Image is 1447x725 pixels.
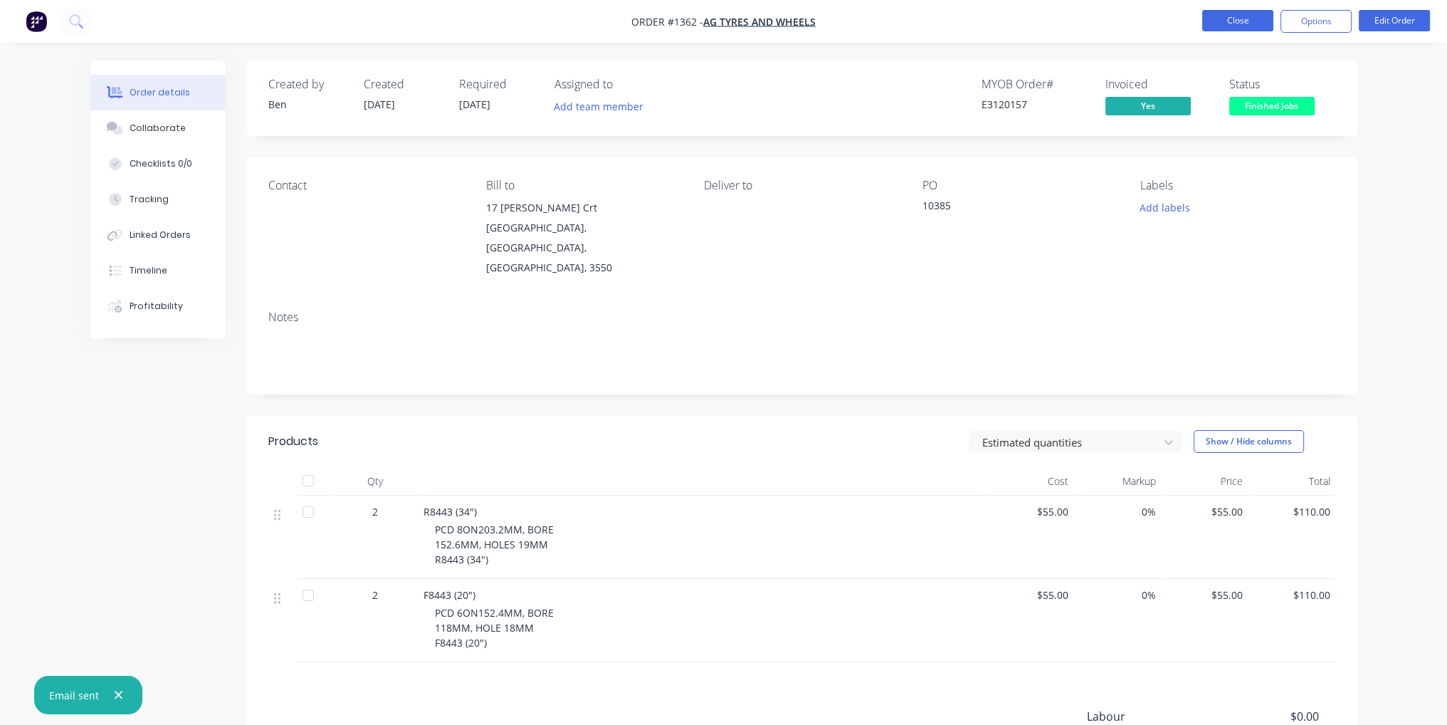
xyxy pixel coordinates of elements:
div: Order details [130,86,190,99]
button: Collaborate [90,110,226,146]
div: Contact [268,179,463,192]
span: Labour [1087,708,1214,725]
span: 0% [1080,504,1156,519]
button: Timeline [90,253,226,288]
span: $0.00 [1213,708,1318,725]
span: $55.00 [993,588,1069,603]
div: Linked Orders [130,229,191,241]
button: Add team member [554,97,651,116]
div: Collaborate [130,122,186,135]
span: Yes [1105,97,1191,115]
button: Tracking [90,182,226,217]
button: Linked Orders [90,217,226,253]
span: Finished Jobs [1229,97,1315,115]
button: Edit Order [1359,10,1430,31]
span: Order #1362 - [631,15,703,28]
button: Options [1280,10,1352,33]
div: Required [459,78,537,91]
button: Profitability [90,288,226,324]
span: [DATE] [459,98,490,111]
button: Show / Hide columns [1194,430,1304,453]
button: Add team member [546,97,651,116]
div: E3120157 [982,97,1088,112]
div: Deliver to [704,179,899,192]
div: Qty [332,467,418,496]
div: Created by [268,78,347,91]
span: [DATE] [364,98,395,111]
span: $55.00 [993,504,1069,519]
div: Checklists 0/0 [130,157,192,170]
button: Finished Jobs [1229,97,1315,118]
div: Price [1162,467,1249,496]
div: Total [1248,467,1336,496]
div: Created [364,78,442,91]
span: $110.00 [1254,504,1330,519]
div: Markup [1074,467,1162,496]
div: Timeline [130,264,167,277]
div: 17 [PERSON_NAME] Crt[GEOGRAPHIC_DATA], [GEOGRAPHIC_DATA], [GEOGRAPHIC_DATA], 3550 [486,198,681,278]
span: 2 [372,588,378,603]
div: Ben [268,97,347,112]
div: PO [922,179,1117,192]
div: Email sent [49,688,99,703]
div: Bill to [486,179,681,192]
div: Notes [268,311,1336,324]
span: F8443 (20") [423,588,475,602]
div: Invoiced [1105,78,1212,91]
span: PCD 8ON203.2MM, BORE 152.6MM, HOLES 19MM R8443 (34") [435,523,554,566]
a: AG Tyres and Wheels [703,15,816,28]
span: R8443 (34") [423,505,477,518]
button: Order details [90,75,226,110]
div: Labels [1140,179,1335,192]
button: Close [1202,10,1273,31]
span: $110.00 [1254,588,1330,603]
button: Add labels [1132,198,1198,217]
img: Factory [26,11,47,32]
span: 2 [372,504,378,519]
span: $55.00 [1167,504,1243,519]
button: Checklists 0/0 [90,146,226,182]
div: Status [1229,78,1336,91]
div: Cost [987,467,1075,496]
div: Profitability [130,300,183,313]
span: $55.00 [1167,588,1243,603]
span: 0% [1080,588,1156,603]
div: 17 [PERSON_NAME] Crt [486,198,681,218]
div: [GEOGRAPHIC_DATA], [GEOGRAPHIC_DATA], [GEOGRAPHIC_DATA], 3550 [486,218,681,278]
div: Products [268,433,318,450]
div: MYOB Order # [982,78,1088,91]
div: Assigned to [554,78,697,91]
span: PCD 6ON152.4MM, BORE 118MM, HOLE 18MM F8443 (20") [435,606,554,650]
div: Tracking [130,193,169,206]
div: 10385 [922,198,1100,218]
